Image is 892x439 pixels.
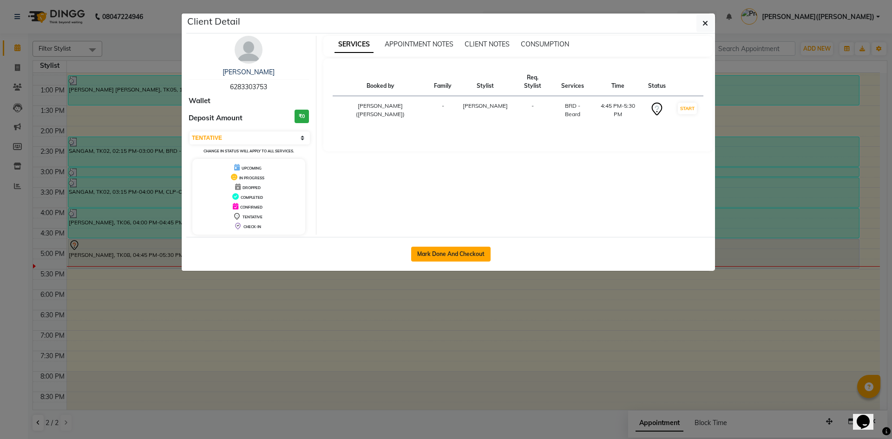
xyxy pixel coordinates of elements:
span: SERVICES [334,36,374,53]
th: Status [643,68,671,96]
span: CLIENT NOTES [465,40,510,48]
td: 4:45 PM-5:30 PM [593,96,643,124]
img: avatar [235,36,262,64]
span: UPCOMING [242,166,262,170]
span: DROPPED [243,185,261,190]
iframe: chat widget [853,402,883,430]
a: [PERSON_NAME] [223,68,275,76]
th: Services [552,68,593,96]
span: CONFIRMED [240,205,262,210]
span: COMPLETED [241,195,263,200]
button: START [678,103,697,114]
td: [PERSON_NAME]([PERSON_NAME]) [333,96,429,124]
div: BRD - Beard [557,102,588,118]
button: Mark Done And Checkout [411,247,491,262]
span: IN PROGRESS [239,176,264,180]
span: 6283303753 [230,83,267,91]
th: Family [428,68,457,96]
span: [PERSON_NAME] [463,102,508,109]
small: Change in status will apply to all services. [203,149,294,153]
span: CHECK-IN [243,224,261,229]
span: APPOINTMENT NOTES [385,40,453,48]
span: Deposit Amount [189,113,243,124]
td: - [428,96,457,124]
th: Booked by [333,68,429,96]
span: TENTATIVE [243,215,262,219]
td: - [513,96,552,124]
h3: ₹0 [295,110,309,123]
th: Time [593,68,643,96]
h5: Client Detail [187,14,240,28]
th: Req. Stylist [513,68,552,96]
span: Wallet [189,96,210,106]
span: CONSUMPTION [521,40,569,48]
th: Stylist [457,68,513,96]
